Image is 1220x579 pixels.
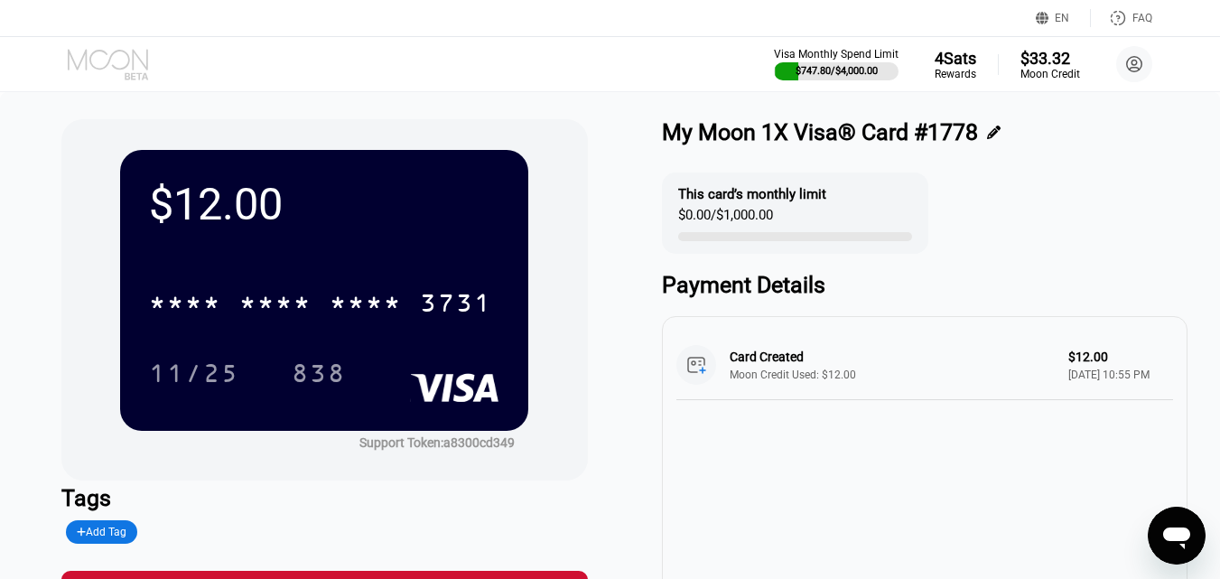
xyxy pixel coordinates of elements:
div: $0.00 / $1,000.00 [678,207,773,232]
div: $12.00 [149,179,499,230]
div: $33.32Moon Credit [1020,49,1080,80]
div: EN [1036,9,1091,27]
div: 11/25 [149,361,239,390]
div: Moon Credit [1020,68,1080,80]
div: Support Token:a8300cd349 [359,435,515,450]
div: This card’s monthly limit [678,186,826,202]
div: EN [1055,12,1069,24]
iframe: Button to launch messaging window, conversation in progress [1148,507,1206,565]
div: $747.80 / $4,000.00 [796,65,878,77]
div: Add Tag [66,520,138,544]
div: Add Tag [77,526,127,538]
div: 3731 [420,291,492,320]
div: My Moon 1X Visa® Card #1778 [662,119,978,145]
div: $33.32 [1020,49,1080,68]
div: FAQ [1132,12,1152,24]
div: Rewards [935,68,976,80]
div: FAQ [1091,9,1152,27]
div: Tags [61,485,588,511]
div: 838 [278,350,359,396]
div: Payment Details [662,272,1188,298]
div: 4SatsRewards [935,49,976,80]
div: Visa Monthly Spend Limit$747.80/$4,000.00 [774,48,899,80]
div: Support Token: a8300cd349 [359,435,515,450]
div: 11/25 [135,350,253,396]
div: Visa Monthly Spend Limit [774,48,899,61]
div: 838 [292,361,346,390]
div: 4 Sats [935,49,976,68]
